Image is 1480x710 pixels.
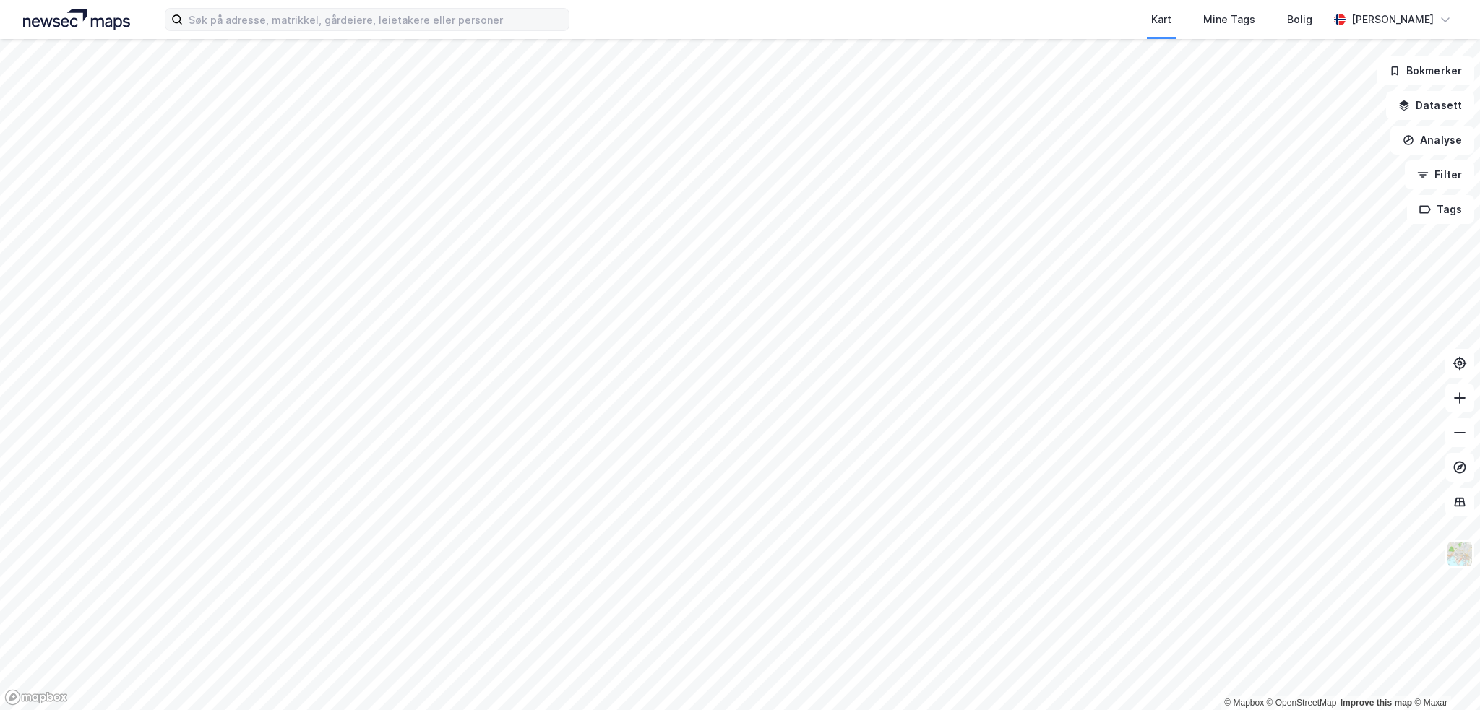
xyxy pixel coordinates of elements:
button: Bokmerker [1377,56,1474,85]
a: Improve this map [1341,698,1412,708]
img: Z [1446,540,1473,568]
div: Mine Tags [1203,11,1255,28]
button: Tags [1407,195,1474,224]
button: Datasett [1386,91,1474,120]
div: Kart [1151,11,1171,28]
a: Mapbox [1224,698,1264,708]
iframe: Chat Widget [1408,641,1480,710]
a: Mapbox homepage [4,689,68,706]
div: Kontrollprogram for chat [1408,641,1480,710]
div: Bolig [1287,11,1312,28]
a: OpenStreetMap [1267,698,1337,708]
button: Filter [1405,160,1474,189]
img: logo.a4113a55bc3d86da70a041830d287a7e.svg [23,9,130,30]
input: Søk på adresse, matrikkel, gårdeiere, leietakere eller personer [183,9,569,30]
div: [PERSON_NAME] [1351,11,1434,28]
button: Analyse [1390,126,1474,155]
